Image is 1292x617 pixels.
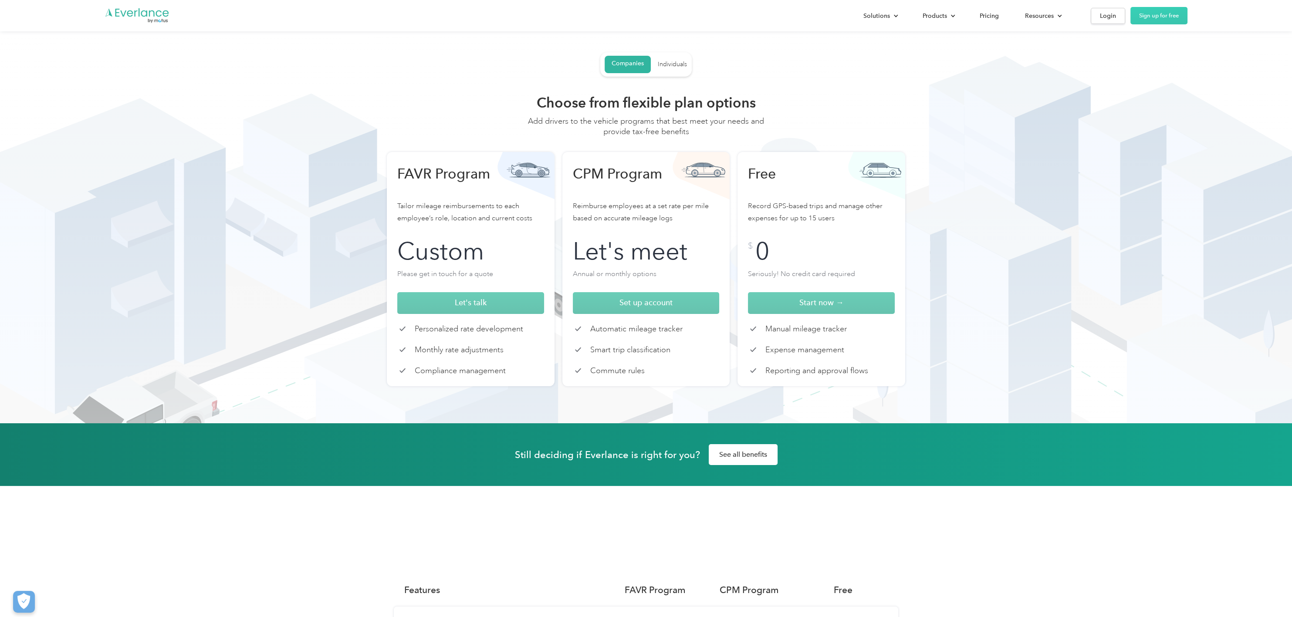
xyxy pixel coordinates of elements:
[748,200,895,231] p: Record GPS-based trips and manage other expenses for up to 15 users
[719,584,778,596] div: CPM Program
[619,298,673,307] span: Set up account
[150,79,207,97] input: Submit
[397,268,544,285] p: Please get in touch for a quote
[590,345,670,355] p: Smart trip classification
[415,324,523,334] p: Personalized rate development
[573,292,720,314] a: Set up account
[13,591,35,613] button: Cookies Settings
[397,292,544,314] a: Let's talk
[573,268,720,285] p: Annual or monthly options
[748,292,895,314] a: Start now →
[765,366,868,376] p: Reporting and approval flows
[1025,10,1054,21] div: Resources
[404,584,606,596] div: Features
[914,8,962,24] div: Products
[590,324,683,334] p: Automatic mileage tracker
[612,60,644,67] div: Companies
[748,165,861,200] h3: Free
[658,61,687,68] div: Individuals
[397,165,511,200] h3: FAVR Program
[971,8,1008,24] a: Pricing
[590,366,645,376] p: Commute rules
[1130,7,1187,24] a: Sign up for free
[1091,8,1125,24] a: Login
[515,116,777,145] div: Add drivers to the vehicle programs that best meet your needs and provide tax-free benefits
[755,242,769,261] div: 0
[415,366,506,376] p: Compliance management
[799,298,844,307] span: Start now →
[1100,10,1116,21] div: Login
[573,165,686,200] h3: CPM Program
[105,7,170,24] a: Go to homepage
[855,8,905,24] div: Solutions
[765,324,847,334] p: Manual mileage tracker
[748,242,753,250] div: $
[150,115,207,132] input: Submit
[397,200,544,231] p: Tailor mileage reimbursements to each employee’s role, location and current costs
[709,444,778,465] a: See all benefits
[1016,8,1069,24] div: Resources
[748,268,895,285] p: Seriously! No credit card required
[765,345,844,355] p: Expense management
[573,200,720,231] p: Reimburse employees at a set rate per mile based on accurate mileage logs
[397,242,484,261] div: Custom
[923,10,947,21] div: Products
[863,10,890,21] div: Solutions
[834,584,852,596] div: Free
[455,298,487,307] span: Let's talk
[415,345,504,355] p: Monthly rate adjustments
[980,10,999,21] div: Pricing
[573,242,687,261] div: Let's meet
[515,94,777,111] h2: Choose from flexible plan options
[515,448,700,461] div: Still deciding if Everlance is right for you?
[625,584,686,596] div: FAVR Program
